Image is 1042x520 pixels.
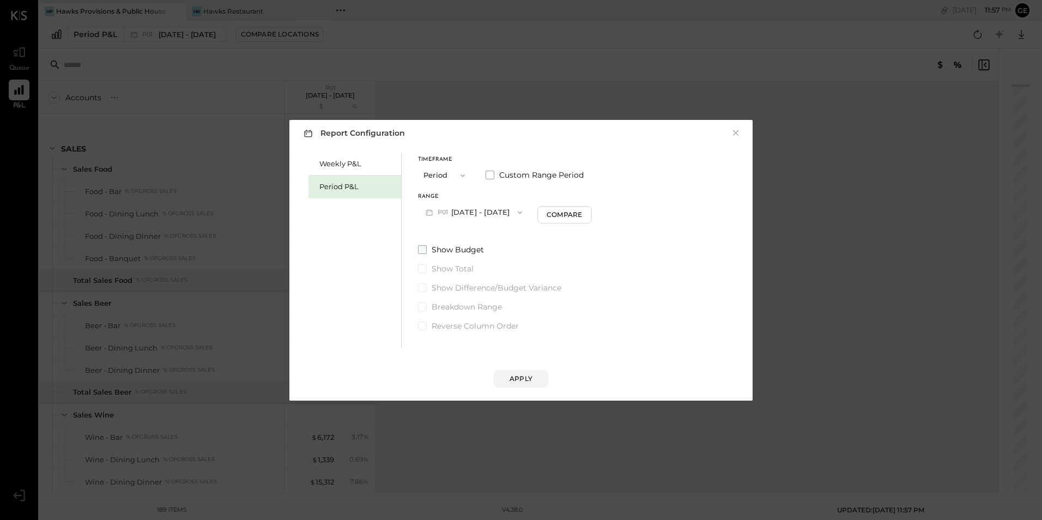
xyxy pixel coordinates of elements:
span: Show Difference/Budget Variance [432,282,561,293]
div: Timeframe [418,157,472,162]
span: Show Total [432,263,474,274]
button: Apply [494,370,548,388]
span: P01 [438,208,451,217]
span: Reverse Column Order [432,321,519,331]
div: Compare [547,210,582,219]
span: Show Budget [432,244,484,255]
button: Period [418,165,472,185]
span: Breakdown Range [432,301,502,312]
button: Compare [537,206,592,223]
div: Range [418,194,530,199]
div: Apply [510,374,532,383]
h3: Report Configuration [301,126,405,140]
span: Custom Range Period [499,170,584,180]
button: × [731,128,741,138]
div: Period P&L [319,182,396,192]
button: P01[DATE] - [DATE] [418,202,530,222]
div: Weekly P&L [319,159,396,169]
